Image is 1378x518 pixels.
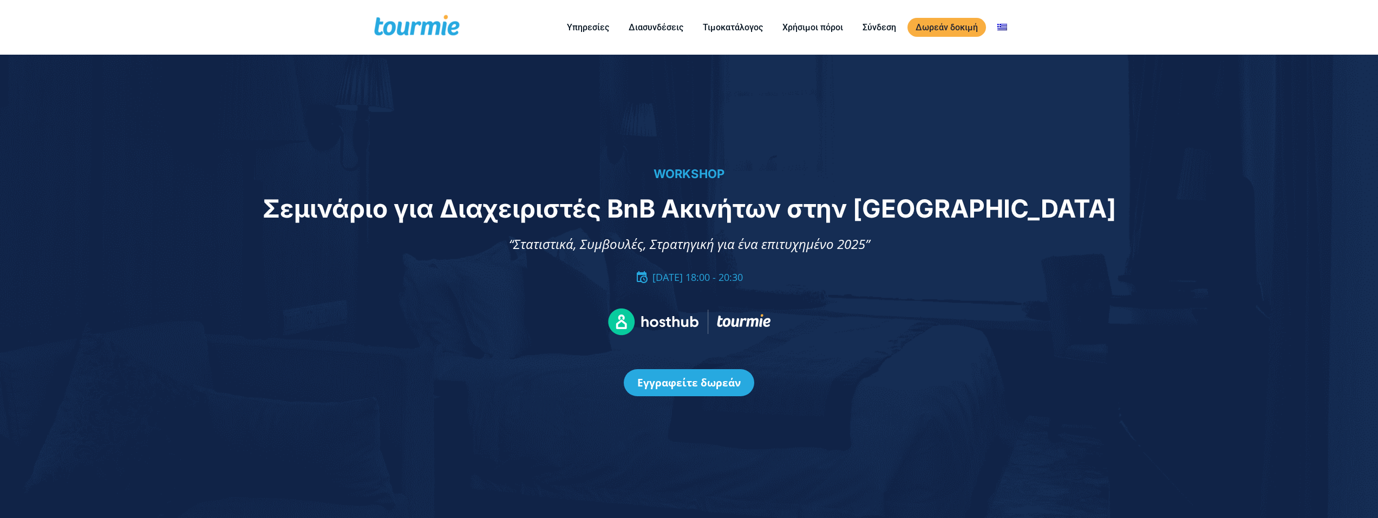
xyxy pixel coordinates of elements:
a: Εγγραφείτε δωρεάν [624,369,754,396]
span:  [629,271,655,284]
a: Τιμοκατάλογος [695,21,771,34]
span: WORKSHOP [654,167,725,181]
a: Χρήσιμοι πόροι [774,21,851,34]
span: “Στατιστικά, Συμβουλές, Στρατηγική για ένα επιτυχημένο 2025” [509,235,870,253]
a: Διασυνδέσεις [621,21,691,34]
a: Δωρεάν δοκιμή [907,18,986,37]
div: [DATE] 18:00 - 20:30 [652,270,743,285]
span: Σεμινάριο για Διαχειριστές BnB Ακινήτων στην [GEOGRAPHIC_DATA] [263,193,1116,224]
a: Σύνδεση [854,21,904,34]
a: Υπηρεσίες [559,21,617,34]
